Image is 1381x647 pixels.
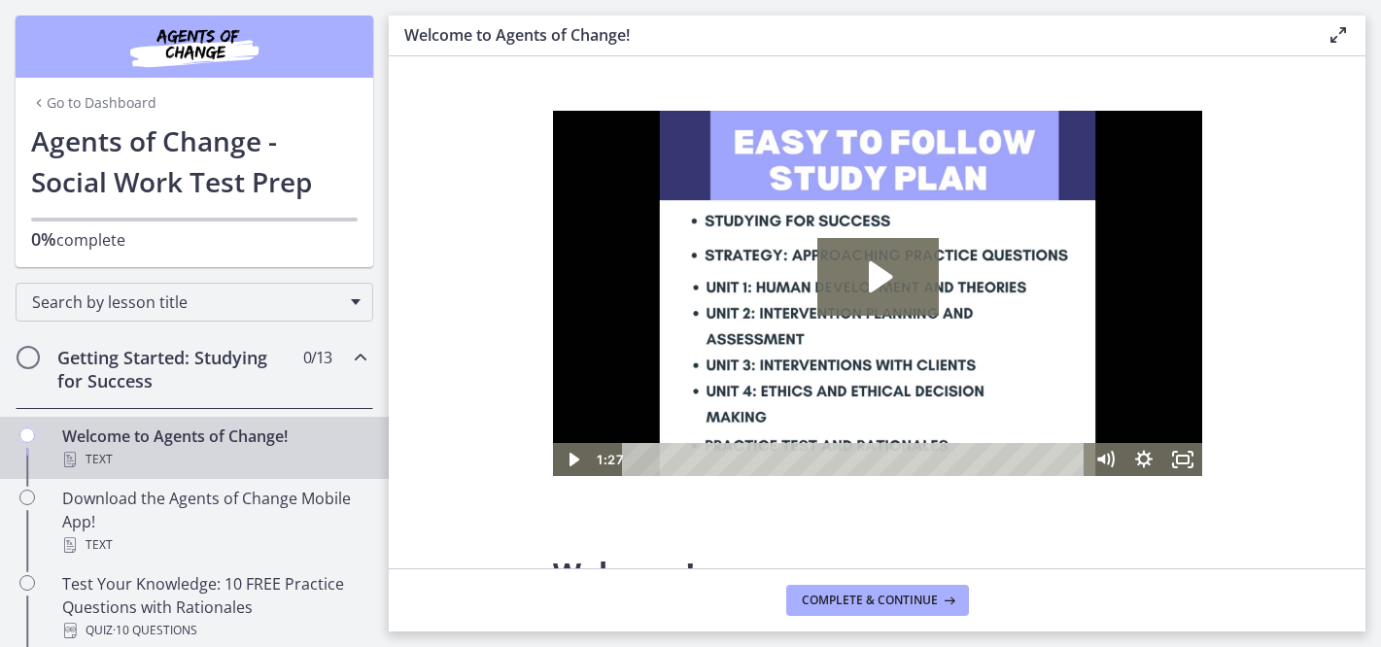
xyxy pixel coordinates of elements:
div: Text [62,533,365,557]
div: Download the Agents of Change Mobile App! [62,487,365,557]
div: Playbar [84,332,523,365]
span: 0% [31,227,56,251]
h3: Welcome to Agents of Change! [404,23,1295,47]
h1: Agents of Change - Social Work Test Prep [31,120,358,202]
a: Go to Dashboard [31,93,156,113]
h2: Getting Started: Studying for Success [57,346,294,392]
span: · 10 Questions [113,619,197,642]
div: Search by lesson title [16,283,373,322]
span: Complete & continue [802,593,938,608]
div: Text [62,448,365,471]
span: Welcome! [553,553,695,593]
button: Fullscreen [610,332,649,365]
div: Welcome to Agents of Change! [62,425,365,471]
span: Search by lesson title [32,291,341,313]
button: Mute [533,332,571,365]
span: 0 / 13 [303,346,331,369]
button: Play Video: c1o6hcmjueu5qasqsu00.mp4 [264,127,386,205]
p: complete [31,227,358,252]
div: Test Your Knowledge: 10 FREE Practice Questions with Rationales [62,572,365,642]
button: Complete & continue [786,585,969,616]
img: Agents of Change [78,23,311,70]
button: Show settings menu [571,332,610,365]
div: Quiz [62,619,365,642]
